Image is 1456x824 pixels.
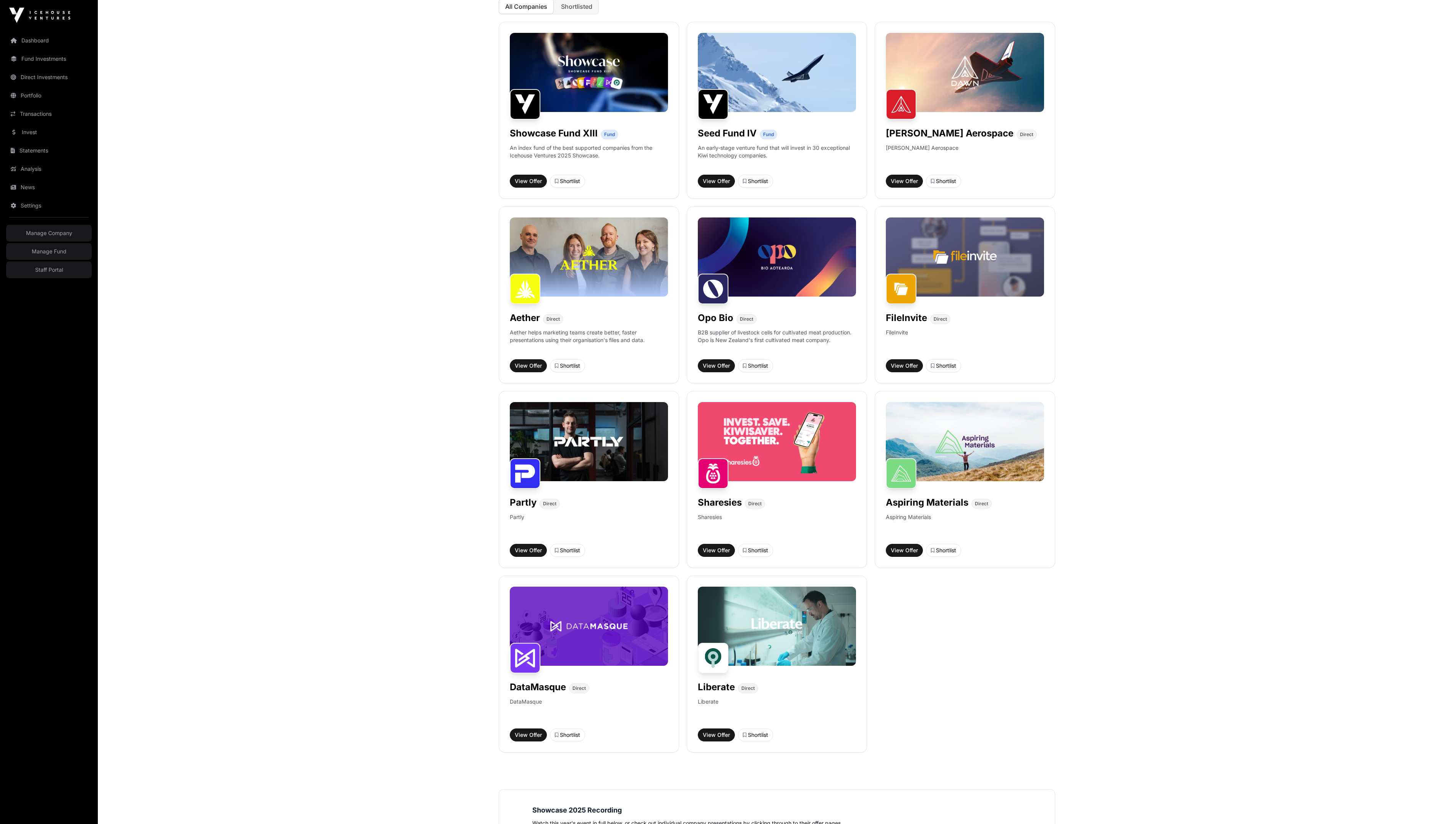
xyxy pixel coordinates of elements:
[510,127,598,139] h1: Showcase Fund XIII
[510,217,668,297] img: Aether-Banner.jpg
[743,547,768,554] div: Shortlist
[510,359,547,372] button: View Offer
[6,243,92,260] a: Manage Fund
[763,131,774,138] span: Fund
[703,731,730,739] span: View Offer
[532,806,622,814] strong: Showcase 2025 Recording
[6,32,92,49] a: Dashboard
[561,3,592,10] span: Shortlisted
[515,362,542,370] span: View Offer
[698,402,856,481] img: Sharesies-Banner.jpg
[6,261,92,278] a: Staff Portal
[555,362,580,370] div: Shortlist
[698,496,742,509] h1: Sharesies
[510,544,547,557] button: View Offer
[546,316,560,322] span: Direct
[886,329,908,353] p: FileInvite
[698,728,735,741] button: View Offer
[555,547,580,554] div: Shortlist
[891,177,918,185] span: View Offer
[698,312,733,324] h1: Opo Bio
[515,547,542,554] span: View Offer
[738,544,773,557] button: Shortlist
[698,144,856,159] p: An early-stage venture fund that will invest in 30 exceptional Kiwi technology companies.
[550,544,585,557] button: Shortlist
[6,225,92,242] a: Manage Company
[510,458,540,489] img: Partly
[738,728,773,741] button: Shortlist
[743,177,768,185] div: Shortlist
[6,50,92,67] a: Fund Investments
[698,458,728,489] img: Sharesies
[975,501,988,507] span: Direct
[9,8,70,23] img: Icehouse Ventures Logo
[748,501,762,507] span: Direct
[931,177,956,185] div: Shortlist
[886,544,923,557] button: View Offer
[743,731,768,739] div: Shortlist
[698,33,856,112] img: image-1600x800-%2810%29.jpg
[931,362,956,370] div: Shortlist
[743,362,768,370] div: Shortlist
[738,359,773,372] button: Shortlist
[510,312,540,324] h1: Aether
[510,402,668,481] img: Partly-Banner.jpg
[934,316,947,322] span: Direct
[6,142,92,159] a: Statements
[698,698,718,722] p: Liberate
[550,175,585,188] button: Shortlist
[6,179,92,196] a: News
[572,685,586,691] span: Direct
[698,544,735,557] button: View Offer
[698,329,856,353] p: B2B supplier of livestock cells for cultivated meat production. Opo is New Zealand's first cultiv...
[891,362,918,370] span: View Offer
[740,316,753,322] span: Direct
[926,175,961,188] button: Shortlist
[510,329,668,353] p: Aether helps marketing teams create better, faster presentations using their organisation's files...
[886,144,958,169] p: [PERSON_NAME] Aerospace
[926,359,961,372] button: Shortlist
[6,197,92,214] a: Settings
[550,359,585,372] button: Shortlist
[886,33,1044,112] img: Dawn-Banner.jpg
[698,681,735,693] h1: Liberate
[703,362,730,370] span: View Offer
[515,177,542,185] span: View Offer
[510,513,524,538] p: Partly
[698,643,728,673] img: Liberate
[741,685,755,691] span: Direct
[886,496,968,509] h1: Aspiring Materials
[931,547,956,554] div: Shortlist
[886,513,931,538] p: Aspiring Materials
[703,547,730,554] span: View Offer
[698,513,722,538] p: Sharesies
[886,312,927,324] h1: FileInvite
[698,175,735,188] button: View Offer
[926,544,961,557] button: Shortlist
[1418,787,1456,824] div: Chat Widget
[886,217,1044,297] img: File-Invite-Banner.jpg
[738,175,773,188] button: Shortlist
[543,501,556,507] span: Direct
[510,175,547,188] a: View Offer
[550,728,585,741] button: Shortlist
[510,33,668,112] img: Showcase-Fund-Banner-1.jpg
[510,681,566,693] h1: DataMasque
[510,89,540,120] img: Showcase Fund XIII
[698,359,735,372] a: View Offer
[886,402,1044,481] img: Aspiring-Banner.jpg
[555,177,580,185] div: Shortlist
[886,175,923,188] button: View Offer
[886,458,916,489] img: Aspiring Materials
[698,587,856,666] img: Liberate-Banner.jpg
[698,217,856,297] img: Opo-Bio-Banner.jpg
[886,359,923,372] button: View Offer
[1020,131,1033,138] span: Direct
